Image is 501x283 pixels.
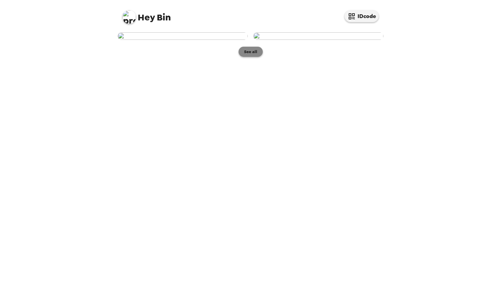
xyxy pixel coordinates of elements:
span: Hey [138,11,155,23]
img: user-282747 [118,32,248,40]
img: profile pic [122,10,136,24]
button: See all [239,47,263,57]
button: IDcode [345,10,379,22]
span: Bin [122,7,171,22]
img: user-282743 [253,32,383,40]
